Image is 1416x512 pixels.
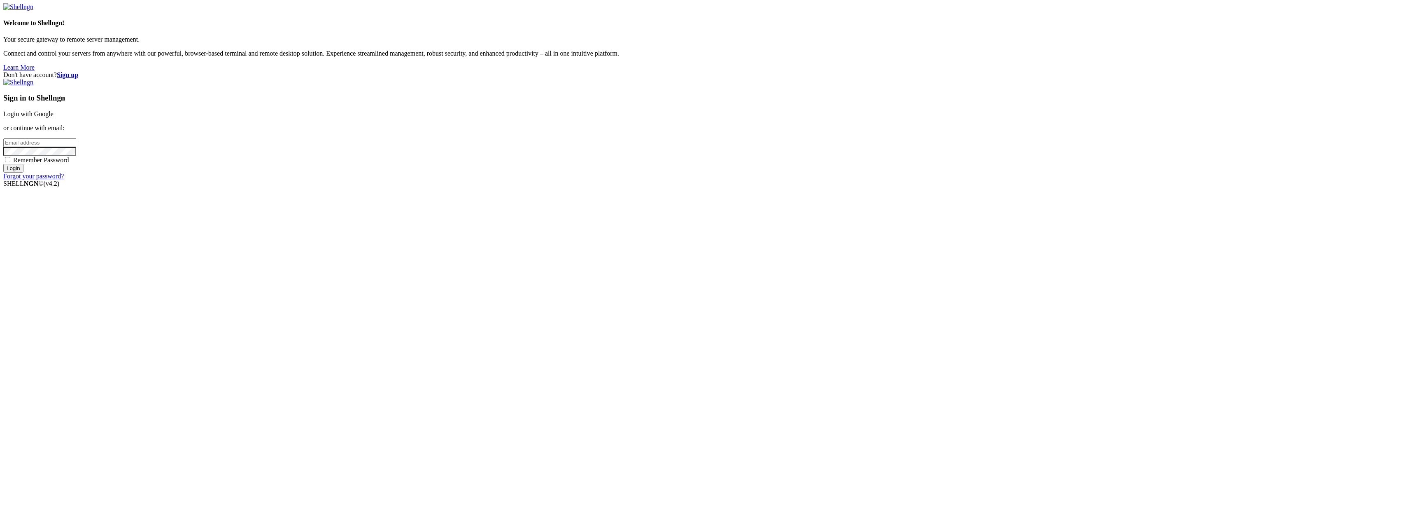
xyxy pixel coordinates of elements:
a: Sign up [57,71,78,78]
img: Shellngn [3,79,33,86]
span: SHELL © [3,180,59,187]
input: Remember Password [5,157,10,162]
b: NGN [24,180,39,187]
a: Learn More [3,64,35,71]
div: Don't have account? [3,71,1413,79]
h4: Welcome to Shellngn! [3,19,1413,27]
input: Login [3,164,23,173]
a: Forgot your password? [3,173,64,180]
input: Email address [3,138,76,147]
p: Your secure gateway to remote server management. [3,36,1413,43]
h3: Sign in to Shellngn [3,94,1413,103]
a: Login with Google [3,110,54,117]
p: Connect and control your servers from anywhere with our powerful, browser-based terminal and remo... [3,50,1413,57]
img: Shellngn [3,3,33,11]
span: Remember Password [13,157,69,164]
p: or continue with email: [3,124,1413,132]
span: 4.2.0 [44,180,60,187]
